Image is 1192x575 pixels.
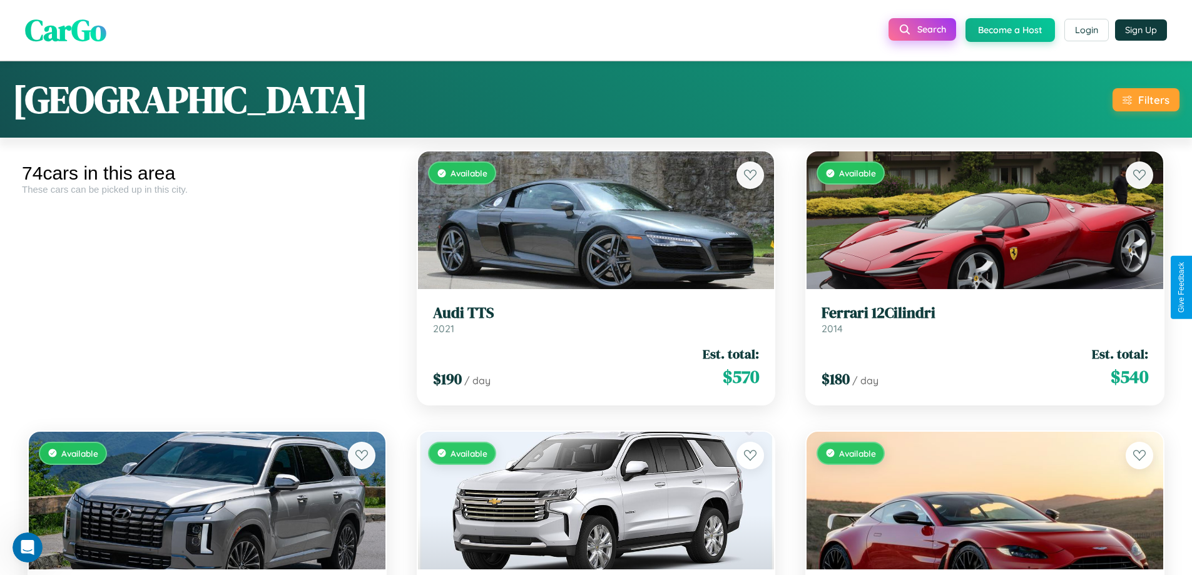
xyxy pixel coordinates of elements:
[433,304,760,322] h3: Audi TTS
[839,448,876,459] span: Available
[451,448,487,459] span: Available
[822,322,843,335] span: 2014
[822,304,1148,322] h3: Ferrari 12Cilindri
[917,24,946,35] span: Search
[965,18,1055,42] button: Become a Host
[464,374,491,387] span: / day
[13,532,43,562] iframe: Intercom live chat
[822,369,850,389] span: $ 180
[852,374,879,387] span: / day
[25,9,106,51] span: CarGo
[22,163,392,184] div: 74 cars in this area
[22,184,392,195] div: These cars can be picked up in this city.
[13,74,368,125] h1: [GEOGRAPHIC_DATA]
[1092,345,1148,363] span: Est. total:
[1138,93,1169,106] div: Filters
[451,168,487,178] span: Available
[433,322,454,335] span: 2021
[433,369,462,389] span: $ 190
[1115,19,1167,41] button: Sign Up
[889,18,956,41] button: Search
[433,304,760,335] a: Audi TTS2021
[822,304,1148,335] a: Ferrari 12Cilindri2014
[723,364,759,389] span: $ 570
[1111,364,1148,389] span: $ 540
[1064,19,1109,41] button: Login
[839,168,876,178] span: Available
[703,345,759,363] span: Est. total:
[1113,88,1179,111] button: Filters
[1177,262,1186,313] div: Give Feedback
[61,448,98,459] span: Available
